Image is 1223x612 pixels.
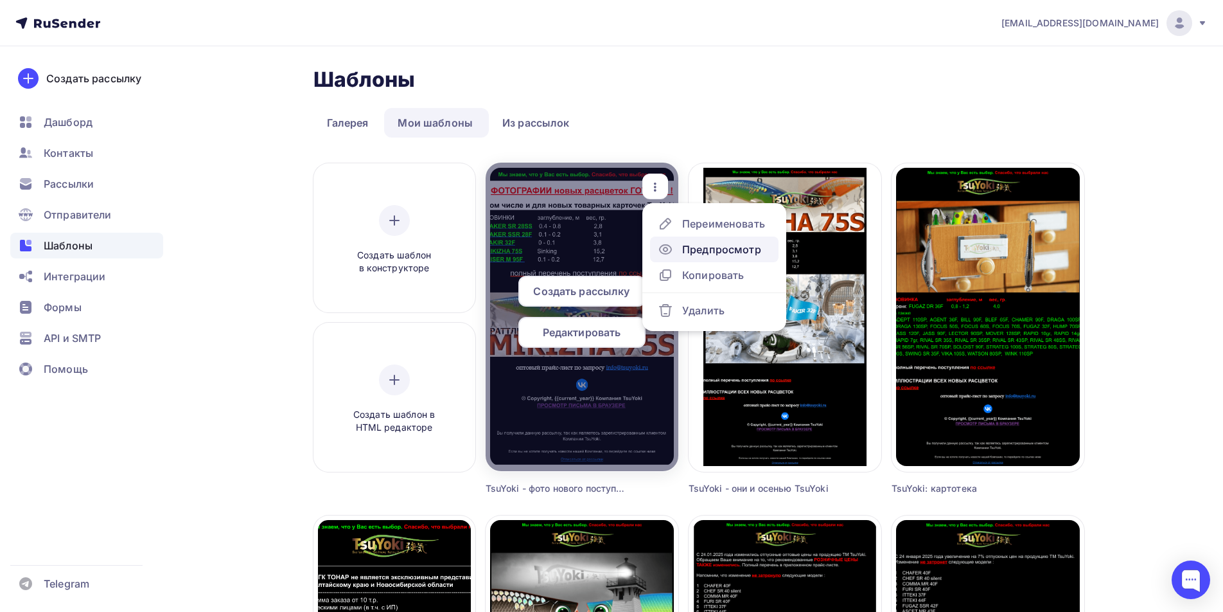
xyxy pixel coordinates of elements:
[689,482,833,495] div: TsuYoki - они и осенью TsuYoki
[44,176,94,192] span: Рассылки
[44,361,88,377] span: Помощь
[313,108,382,138] a: Галерея
[682,216,765,231] div: Переименовать
[486,482,630,495] div: TsuYoki - фото нового поступления
[543,325,621,340] span: Редактировать
[333,249,455,275] span: Создать шаблон в конструкторе
[384,108,486,138] a: Мои шаблоны
[533,283,629,299] span: Создать рассылку
[1001,10,1208,36] a: [EMAIL_ADDRESS][DOMAIN_NAME]
[892,482,1036,495] div: TsuYoki: картотека
[44,269,105,284] span: Интеграции
[10,109,163,135] a: Дашборд
[44,330,101,346] span: API и SMTP
[489,108,583,138] a: Из рассылок
[682,303,725,318] div: Удалить
[46,71,141,86] div: Создать рассылку
[44,114,92,130] span: Дашборд
[682,242,761,257] div: Предпросмотр
[10,202,163,228] a: Отправители
[10,233,163,258] a: Шаблоны
[10,294,163,320] a: Формы
[44,576,89,591] span: Telegram
[44,238,92,253] span: Шаблоны
[44,145,93,161] span: Контакты
[1001,17,1159,30] span: [EMAIL_ADDRESS][DOMAIN_NAME]
[44,300,82,315] span: Формы
[10,171,163,197] a: Рассылки
[682,267,744,283] div: Копировать
[44,207,112,222] span: Отправители
[10,140,163,166] a: Контакты
[313,67,416,93] h2: Шаблоны
[333,408,455,435] span: Создать шаблон в HTML редакторе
